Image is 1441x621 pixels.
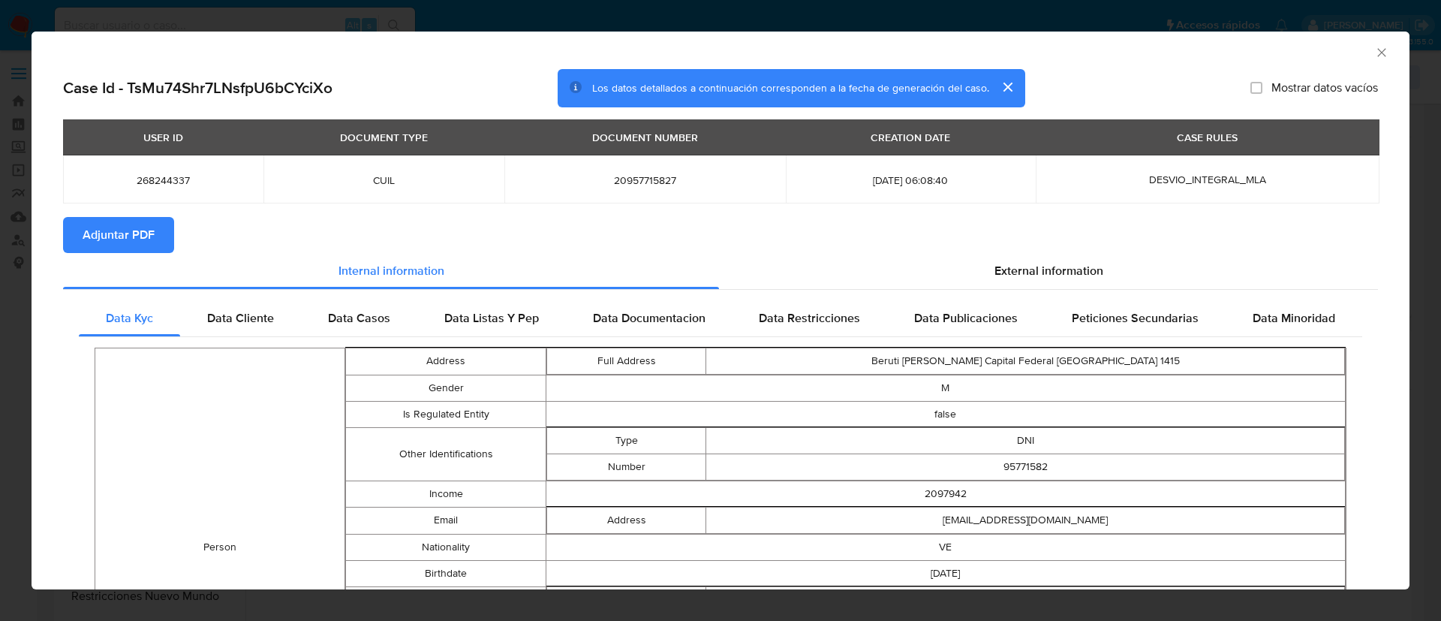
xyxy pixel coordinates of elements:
span: Adjuntar PDF [83,219,155,252]
button: Adjuntar PDF [63,217,174,253]
div: DOCUMENT TYPE [331,125,437,150]
td: Birthdate [346,560,546,586]
div: DOCUMENT NUMBER [583,125,707,150]
td: Address [546,507,706,533]
span: Data Cliente [207,309,274,327]
span: Peticiones Secundarias [1072,309,1199,327]
span: 268244337 [81,173,245,187]
span: Los datos detallados a continuación corresponden a la fecha de generación del caso. [592,80,989,95]
span: Data Casos [328,309,390,327]
span: Mostrar datos vacíos [1271,80,1378,95]
h2: Case Id - TsMu74Shr7LNsfpU6bCYciXo [63,78,332,98]
td: Type [546,427,706,454]
span: CUIL [281,173,486,187]
div: USER ID [134,125,192,150]
td: 2097942 [546,481,1345,507]
span: Data Restricciones [759,309,860,327]
td: Gender [346,375,546,401]
td: Other Identifications [346,427,546,481]
div: closure-recommendation-modal [32,32,1409,589]
td: DNI [706,427,1345,454]
span: External information [994,262,1103,279]
button: cerrar [989,69,1025,105]
div: CASE RULES [1168,125,1247,150]
td: Is Regulated Entity [346,401,546,427]
td: CUIL [706,586,1345,613]
span: Data Documentacion [593,309,705,327]
span: DESVIO_INTEGRAL_MLA [1149,172,1266,187]
td: Number [546,454,706,480]
span: Data Minoridad [1253,309,1335,327]
span: Data Publicaciones [914,309,1018,327]
td: Type [546,586,706,613]
button: Cerrar ventana [1374,45,1388,59]
div: Detailed internal info [79,300,1362,336]
td: Income [346,481,546,507]
td: VE [546,534,1345,560]
td: Beruti [PERSON_NAME] Capital Federal [GEOGRAPHIC_DATA] 1415 [706,348,1345,374]
span: 20957715827 [522,173,768,187]
td: false [546,401,1345,427]
td: 95771582 [706,454,1345,480]
td: Email [346,507,546,534]
div: Detailed info [63,253,1378,289]
td: Address [346,348,546,375]
input: Mostrar datos vacíos [1250,82,1262,94]
div: CREATION DATE [862,125,959,150]
span: Data Kyc [106,309,153,327]
span: Data Listas Y Pep [444,309,539,327]
td: [DATE] [546,560,1345,586]
span: [DATE] 06:08:40 [804,173,1017,187]
span: Internal information [338,262,444,279]
td: Full Address [546,348,706,374]
td: M [546,375,1345,401]
td: [EMAIL_ADDRESS][DOMAIN_NAME] [706,507,1345,533]
td: Nationality [346,534,546,560]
